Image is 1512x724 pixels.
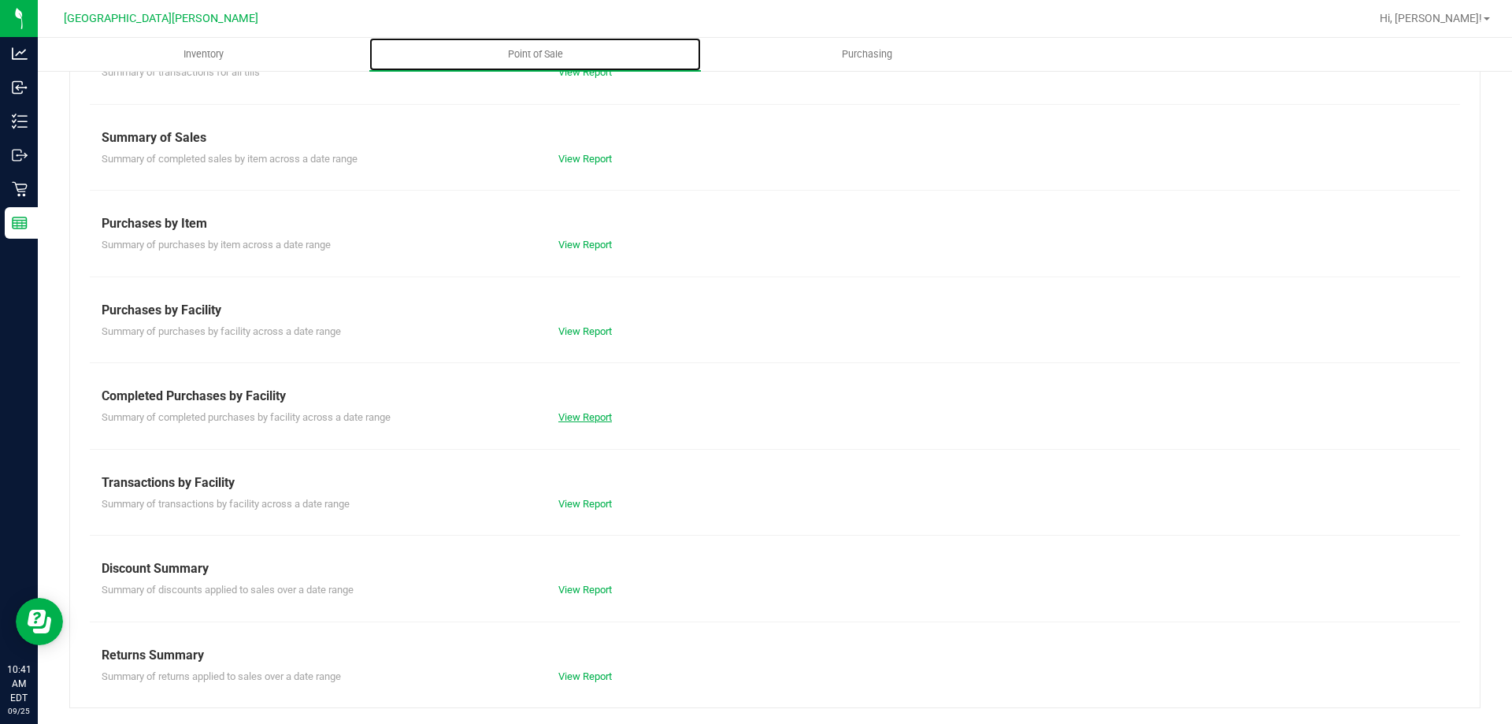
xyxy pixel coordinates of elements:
span: Summary of transactions by facility across a date range [102,498,350,510]
a: Purchasing [701,38,1032,71]
span: Summary of returns applied to sales over a date range [102,670,341,682]
p: 10:41 AM EDT [7,663,31,705]
div: Discount Summary [102,559,1448,578]
inline-svg: Retail [12,181,28,197]
span: Point of Sale [487,47,584,61]
a: View Report [558,498,612,510]
span: Hi, [PERSON_NAME]! [1380,12,1482,24]
div: Completed Purchases by Facility [102,387,1448,406]
span: Summary of purchases by item across a date range [102,239,331,251]
inline-svg: Inbound [12,80,28,95]
span: [GEOGRAPHIC_DATA][PERSON_NAME] [64,12,258,25]
span: Summary of completed sales by item across a date range [102,153,358,165]
a: View Report [558,153,612,165]
a: View Report [558,670,612,682]
span: Summary of purchases by facility across a date range [102,325,341,337]
inline-svg: Outbound [12,147,28,163]
inline-svg: Analytics [12,46,28,61]
div: Purchases by Facility [102,301,1448,320]
inline-svg: Inventory [12,113,28,129]
a: View Report [558,584,612,596]
div: Purchases by Item [102,214,1448,233]
iframe: Resource center [16,598,63,645]
a: View Report [558,325,612,337]
div: Transactions by Facility [102,473,1448,492]
span: Summary of completed purchases by facility across a date range [102,411,391,423]
div: Returns Summary [102,646,1448,665]
span: Purchasing [821,47,913,61]
a: View Report [558,239,612,251]
span: Inventory [162,47,245,61]
p: 09/25 [7,705,31,717]
a: View Report [558,66,612,78]
a: View Report [558,411,612,423]
inline-svg: Reports [12,215,28,231]
div: Summary of Sales [102,128,1448,147]
a: Inventory [38,38,369,71]
span: Summary of discounts applied to sales over a date range [102,584,354,596]
span: Summary of transactions for all tills [102,66,260,78]
a: Point of Sale [369,38,701,71]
